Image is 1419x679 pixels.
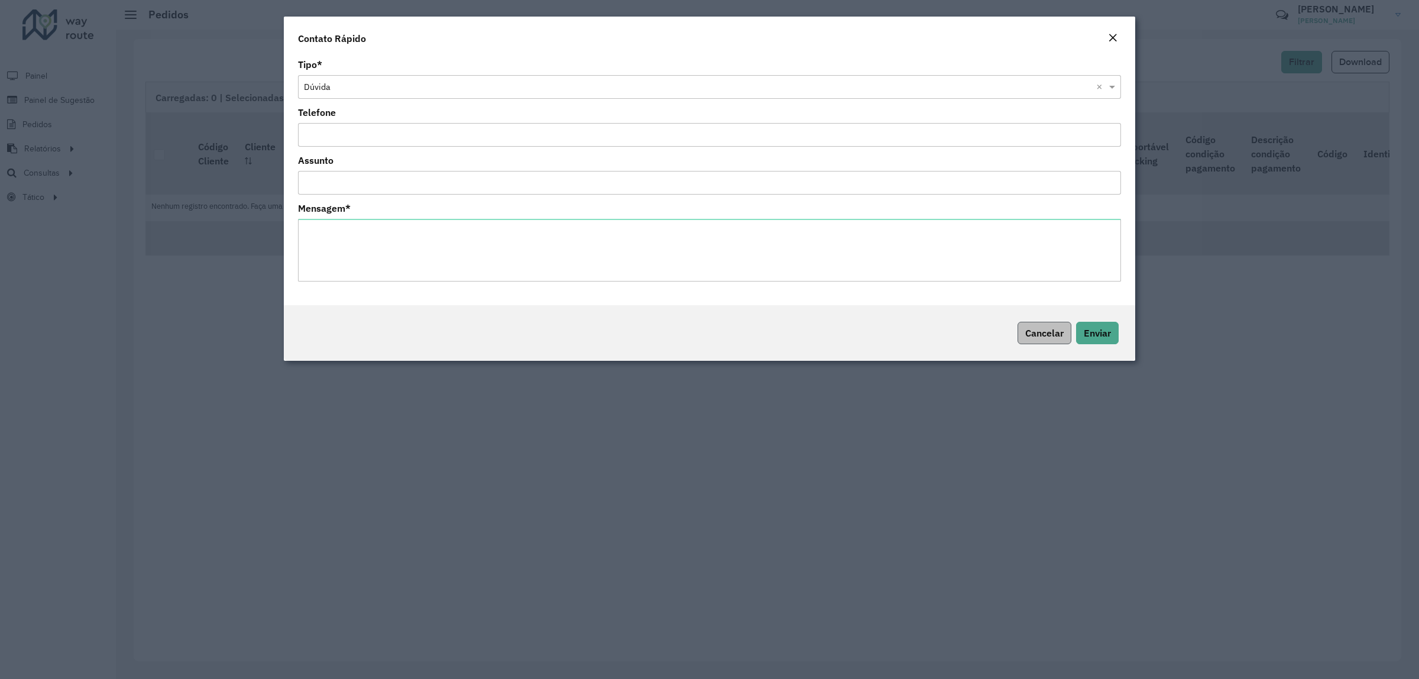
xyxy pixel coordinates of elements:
h4: Contato Rápido [298,31,366,46]
label: Tipo [298,57,322,72]
button: Cancelar [1018,322,1071,344]
button: Close [1104,31,1121,46]
span: Clear all [1096,80,1106,93]
label: Telefone [298,105,336,119]
button: Enviar [1076,322,1119,344]
em: Fechar [1108,33,1117,43]
span: Enviar [1084,327,1111,339]
label: Assunto [298,153,333,167]
label: Mensagem [298,201,351,215]
span: Cancelar [1025,327,1064,339]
